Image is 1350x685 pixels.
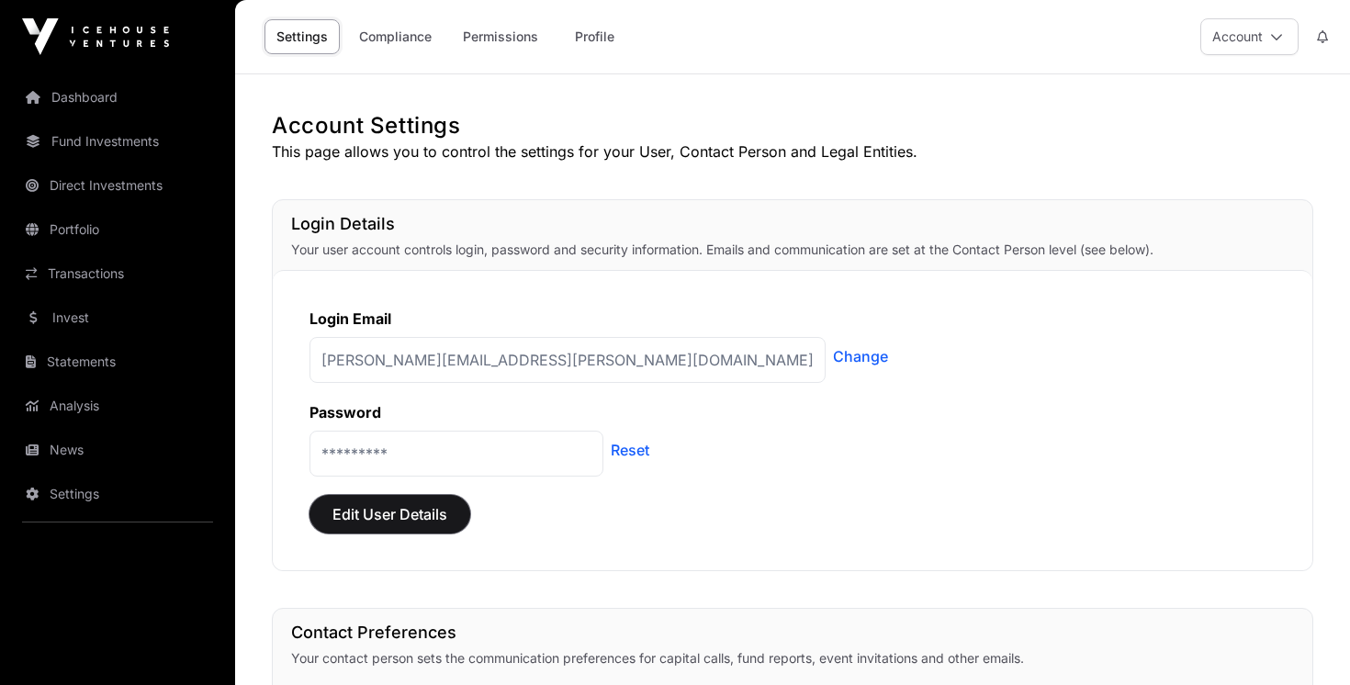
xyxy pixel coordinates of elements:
[15,77,220,118] a: Dashboard
[451,19,550,54] a: Permissions
[15,342,220,382] a: Statements
[1200,18,1299,55] button: Account
[309,495,470,533] button: Edit User Details
[15,209,220,250] a: Portfolio
[1258,597,1350,685] iframe: Chat Widget
[22,18,169,55] img: Icehouse Ventures Logo
[15,430,220,470] a: News
[15,386,220,426] a: Analysis
[309,309,391,328] label: Login Email
[15,253,220,294] a: Transactions
[291,649,1294,668] p: Your contact person sets the communication preferences for capital calls, fund reports, event inv...
[332,503,447,525] span: Edit User Details
[309,403,381,421] label: Password
[15,474,220,514] a: Settings
[264,19,340,54] a: Settings
[291,211,1294,237] h1: Login Details
[15,121,220,162] a: Fund Investments
[15,165,220,206] a: Direct Investments
[557,19,631,54] a: Profile
[272,140,1313,163] p: This page allows you to control the settings for your User, Contact Person and Legal Entities.
[611,439,649,461] a: Reset
[291,620,1294,646] h1: Contact Preferences
[272,111,1313,140] h1: Account Settings
[309,337,826,383] p: [PERSON_NAME][EMAIL_ADDRESS][PERSON_NAME][DOMAIN_NAME]
[833,345,888,367] a: Change
[15,298,220,338] a: Invest
[347,19,444,54] a: Compliance
[291,241,1294,259] p: Your user account controls login, password and security information. Emails and communication are...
